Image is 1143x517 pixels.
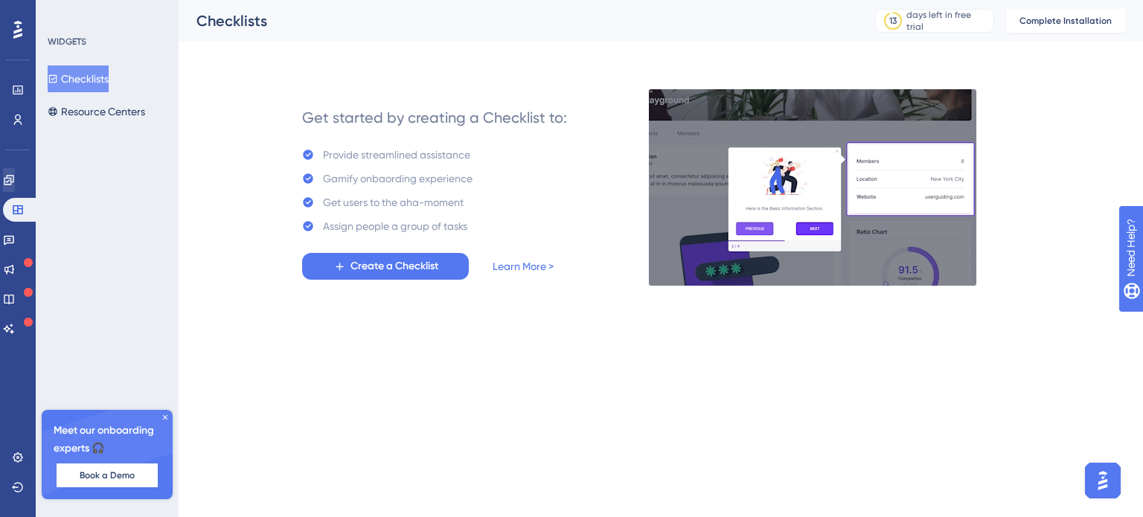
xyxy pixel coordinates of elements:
div: Provide streamlined assistance [323,146,470,164]
a: Learn More > [493,257,554,275]
button: Complete Installation [1006,9,1125,33]
iframe: UserGuiding AI Assistant Launcher [1080,458,1125,503]
div: 13 [889,15,897,27]
span: Need Help? [35,4,93,22]
button: Create a Checklist [302,253,469,280]
button: Checklists [48,65,109,92]
button: Book a Demo [57,463,158,487]
div: Assign people a group of tasks [323,217,467,235]
div: Get started by creating a Checklist to: [302,107,567,128]
img: e28e67207451d1beac2d0b01ddd05b56.gif [648,89,977,286]
button: Resource Centers [48,98,145,125]
span: Create a Checklist [350,257,438,275]
div: days left in free trial [906,9,989,33]
div: Checklists [196,10,838,31]
span: Book a Demo [80,469,135,481]
div: Gamify onbaording experience [323,170,473,187]
span: Complete Installation [1019,15,1112,27]
div: WIDGETS [48,36,86,48]
div: Get users to the aha-moment [323,193,464,211]
span: Meet our onboarding experts 🎧 [54,422,161,457]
